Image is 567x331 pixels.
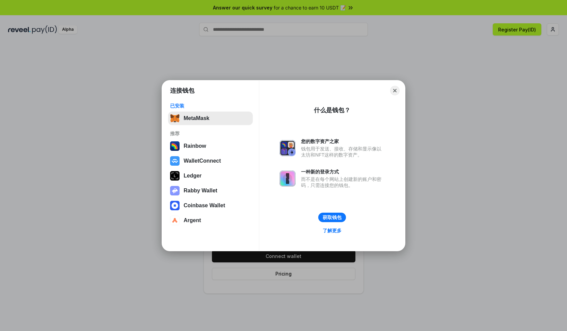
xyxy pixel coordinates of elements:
[184,203,225,209] div: Coinbase Wallet
[170,87,194,95] h1: 连接钱包
[390,86,400,95] button: Close
[170,186,180,195] img: svg+xml,%3Csvg%20xmlns%3D%22http%3A%2F%2Fwww.w3.org%2F2000%2Fsvg%22%20fill%3D%22none%22%20viewBox...
[319,226,346,235] a: 了解更多
[184,143,206,149] div: Rainbow
[170,114,180,123] img: svg+xml,%3Csvg%20fill%3D%22none%22%20height%3D%2233%22%20viewBox%3D%220%200%2035%2033%22%20width%...
[184,173,201,179] div: Ledger
[318,213,346,222] button: 获取钱包
[301,169,385,175] div: 一种新的登录方式
[168,139,253,153] button: Rainbow
[168,184,253,197] button: Rabby Wallet
[168,154,253,168] button: WalletConnect
[170,103,251,109] div: 已安装
[168,199,253,212] button: Coinbase Wallet
[279,140,296,156] img: svg+xml,%3Csvg%20xmlns%3D%22http%3A%2F%2Fwww.w3.org%2F2000%2Fsvg%22%20fill%3D%22none%22%20viewBox...
[279,170,296,187] img: svg+xml,%3Csvg%20xmlns%3D%22http%3A%2F%2Fwww.w3.org%2F2000%2Fsvg%22%20fill%3D%22none%22%20viewBox...
[168,112,253,125] button: MetaMask
[184,158,221,164] div: WalletConnect
[170,131,251,137] div: 推荐
[301,176,385,188] div: 而不是在每个网站上创建新的账户和密码，只需连接您的钱包。
[184,115,209,121] div: MetaMask
[168,169,253,183] button: Ledger
[170,141,180,151] img: svg+xml,%3Csvg%20width%3D%22120%22%20height%3D%22120%22%20viewBox%3D%220%200%20120%20120%22%20fil...
[170,171,180,181] img: svg+xml,%3Csvg%20xmlns%3D%22http%3A%2F%2Fwww.w3.org%2F2000%2Fsvg%22%20width%3D%2228%22%20height%3...
[170,156,180,166] img: svg+xml,%3Csvg%20width%3D%2228%22%20height%3D%2228%22%20viewBox%3D%220%200%2028%2028%22%20fill%3D...
[323,228,342,234] div: 了解更多
[301,146,385,158] div: 钱包用于发送、接收、存储和显示像以太坊和NFT这样的数字资产。
[168,214,253,227] button: Argent
[323,214,342,220] div: 获取钱包
[184,188,217,194] div: Rabby Wallet
[170,201,180,210] img: svg+xml,%3Csvg%20width%3D%2228%22%20height%3D%2228%22%20viewBox%3D%220%200%2028%2028%22%20fill%3D...
[170,216,180,225] img: svg+xml,%3Csvg%20width%3D%2228%22%20height%3D%2228%22%20viewBox%3D%220%200%2028%2028%22%20fill%3D...
[301,138,385,144] div: 您的数字资产之家
[184,217,201,223] div: Argent
[314,106,350,114] div: 什么是钱包？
